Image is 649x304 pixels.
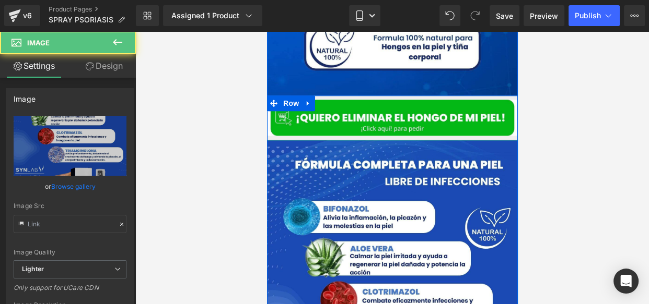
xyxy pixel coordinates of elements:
div: or [14,181,126,192]
b: Lighter [22,265,44,273]
a: v6 [4,5,40,26]
div: Only support for UCare CDN [14,284,126,299]
a: Product Pages [49,5,136,14]
span: SPRAY PSORIASIS [49,16,113,24]
span: Image [27,39,50,47]
button: Undo [439,5,460,26]
div: Assigned 1 Product [171,10,254,21]
a: Preview [524,5,564,26]
button: Redo [465,5,485,26]
span: Row [14,64,34,80]
div: Image Quality [14,249,126,256]
div: Open Intercom Messenger [613,269,639,294]
span: Publish [575,11,601,20]
span: Save [496,10,513,21]
span: Preview [530,10,558,21]
input: Link [14,215,126,233]
div: Image Src [14,202,126,210]
div: v6 [21,9,34,22]
a: New Library [136,5,159,26]
button: Publish [569,5,620,26]
a: Browse gallery [51,177,96,196]
div: Image [14,89,36,103]
a: Expand / Collapse [34,64,48,80]
button: More [624,5,645,26]
a: Design [70,54,138,78]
